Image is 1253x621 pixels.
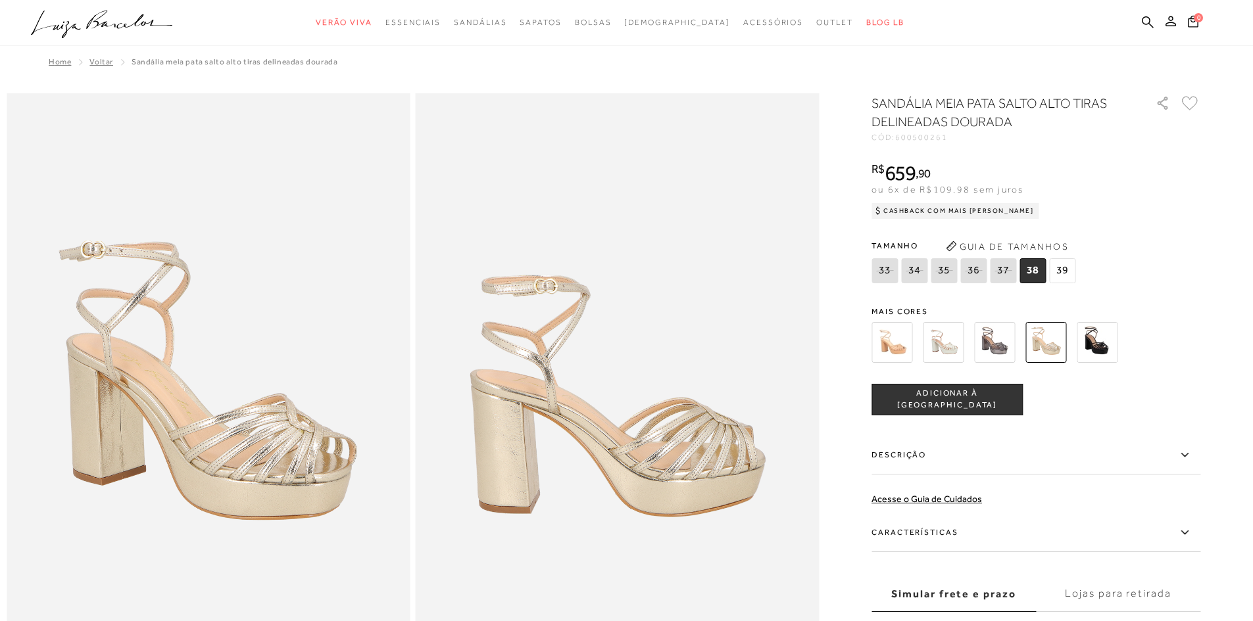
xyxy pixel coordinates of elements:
span: Outlet [816,18,853,27]
div: CÓD: [872,133,1135,141]
a: noSubCategoriesText [454,11,506,35]
span: 600500261 [895,133,948,142]
span: Acessórios [743,18,803,27]
img: SANDÁLIA MEIA PATA SALTO ALTO TIRAS DELINEADAS PRETA [1077,322,1118,363]
label: Características [872,514,1200,552]
img: SANDÁLIA MEIA PATA DE SALTO BLOCO ALTO EM COURO OFF WHITE [923,322,964,363]
span: 33 [872,258,898,283]
a: noSubCategoriesText [743,11,803,35]
a: Voltar [89,57,113,66]
span: 0 [1194,13,1203,22]
span: 38 [1020,258,1046,283]
a: Home [49,57,71,66]
img: SANDÁLIA MEIA PATA SALTO ALTO TIRAS DELINEADAS DOURADA [1025,322,1066,363]
span: Essenciais [385,18,441,27]
span: ADICIONAR À [GEOGRAPHIC_DATA] [872,388,1022,411]
span: 37 [990,258,1016,283]
span: 659 [885,161,916,185]
a: BLOG LB [866,11,904,35]
span: [DEMOGRAPHIC_DATA] [624,18,730,27]
span: SANDÁLIA MEIA PATA SALTO ALTO TIRAS DELINEADAS DOURADA [132,57,337,66]
a: noSubCategoriesText [816,11,853,35]
h1: SANDÁLIA MEIA PATA SALTO ALTO TIRAS DELINEADAS DOURADA [872,94,1118,131]
span: Verão Viva [316,18,372,27]
a: noSubCategoriesText [624,11,730,35]
label: Descrição [872,436,1200,474]
span: Sapatos [520,18,561,27]
button: 0 [1184,14,1202,32]
span: Tamanho [872,236,1079,256]
label: Lojas para retirada [1036,576,1200,612]
span: 34 [901,258,927,283]
i: , [916,168,931,179]
span: BLOG LB [866,18,904,27]
a: noSubCategoriesText [520,11,561,35]
a: noSubCategoriesText [385,11,441,35]
div: Cashback com Mais [PERSON_NAME] [872,203,1039,219]
span: Bolsas [575,18,612,27]
span: 35 [931,258,957,283]
span: 90 [918,166,931,180]
a: Acesse o Guia de Cuidados [872,494,982,504]
span: 39 [1049,258,1075,283]
label: Simular frete e prazo [872,576,1036,612]
button: ADICIONAR À [GEOGRAPHIC_DATA] [872,384,1023,415]
span: Mais cores [872,308,1200,315]
i: R$ [872,163,885,175]
button: Guia de Tamanhos [941,236,1073,257]
span: 36 [960,258,987,283]
a: noSubCategoriesText [575,11,612,35]
img: SANDÁLIA MEIA PATA DE SALTO BLOCO ALTO EM COURO BEGE [872,322,912,363]
span: Sandálias [454,18,506,27]
a: noSubCategoriesText [316,11,372,35]
span: ou 6x de R$109,98 sem juros [872,184,1023,195]
img: SANDÁLIA MEIA PATA SALTO ALTO TIRAS DELINEADAS CHUMBO [974,322,1015,363]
